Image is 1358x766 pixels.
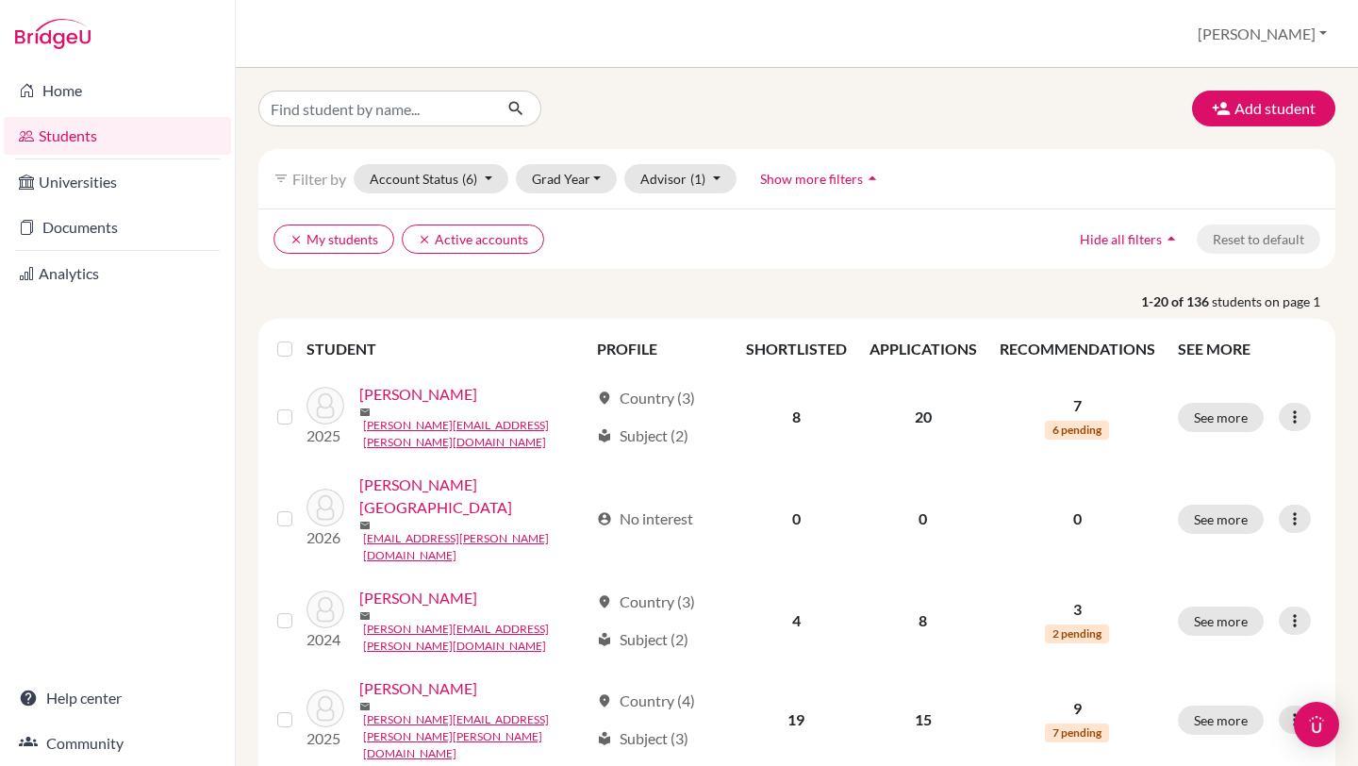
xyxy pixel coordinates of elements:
th: PROFILE [586,326,734,372]
td: 8 [735,372,858,462]
img: Aguirre, Vicky [306,591,344,628]
button: See more [1178,706,1264,735]
a: [PERSON_NAME] [359,587,477,609]
button: Account Status(6) [354,164,508,193]
p: 2026 [306,526,344,549]
a: [PERSON_NAME] [359,677,477,700]
a: Help center [4,679,231,717]
button: Hide all filtersarrow_drop_up [1064,225,1197,254]
p: 7 [1000,394,1155,417]
button: clearActive accounts [402,225,544,254]
span: location_on [597,391,612,406]
span: account_circle [597,511,612,526]
th: APPLICATIONS [858,326,988,372]
span: students on page 1 [1212,291,1335,311]
div: Country (3) [597,591,695,613]
div: Open Intercom Messenger [1294,702,1339,747]
img: Aguilar, Viena [306,489,344,526]
th: STUDENT [306,326,586,372]
th: SEE MORE [1167,326,1328,372]
td: 20 [858,372,988,462]
p: 0 [1000,508,1155,530]
a: [PERSON_NAME] [359,383,477,406]
a: Students [4,117,231,155]
span: Show more filters [760,171,863,187]
th: SHORTLISTED [735,326,858,372]
span: Hide all filters [1080,231,1162,247]
strong: 1-20 of 136 [1141,291,1212,311]
p: 2024 [306,628,344,651]
i: arrow_drop_up [863,169,882,188]
span: 7 pending [1045,724,1109,742]
p: 9 [1000,697,1155,720]
td: 0 [735,462,858,575]
span: local_library [597,428,612,443]
img: Alonzo, José [306,690,344,727]
p: 3 [1000,598,1155,621]
div: Country (3) [597,387,695,409]
button: [PERSON_NAME] [1189,16,1335,52]
span: 6 pending [1045,421,1109,440]
td: 8 [858,575,988,666]
p: 2025 [306,425,344,447]
span: (1) [690,171,705,187]
button: Add student [1192,91,1335,126]
button: See more [1178,505,1264,534]
i: clear [418,233,431,246]
i: arrow_drop_up [1162,229,1181,248]
button: Advisor(1) [624,164,737,193]
span: location_on [597,594,612,609]
span: (6) [462,171,477,187]
span: mail [359,407,371,418]
div: Country (4) [597,690,695,712]
span: Filter by [292,170,346,188]
button: Reset to default [1197,225,1320,254]
div: Subject (2) [597,425,688,447]
span: 2 pending [1045,624,1109,643]
span: mail [359,520,371,531]
button: Show more filtersarrow_drop_up [744,164,898,193]
a: Analytics [4,255,231,292]
a: [PERSON_NAME][EMAIL_ADDRESS][PERSON_NAME][PERSON_NAME][DOMAIN_NAME] [363,711,588,762]
i: clear [290,233,303,246]
div: Subject (3) [597,727,688,750]
span: mail [359,701,371,712]
a: [PERSON_NAME][GEOGRAPHIC_DATA] [359,474,588,519]
div: Subject (2) [597,628,688,651]
span: mail [359,610,371,622]
img: Aguilar, Adrian [306,387,344,425]
a: [PERSON_NAME][EMAIL_ADDRESS][PERSON_NAME][DOMAIN_NAME] [363,417,588,451]
img: Bridge-U [15,19,91,49]
a: [EMAIL_ADDRESS][PERSON_NAME][DOMAIN_NAME] [363,530,588,564]
span: location_on [597,693,612,708]
button: clearMy students [273,225,394,254]
p: 2025 [306,727,344,750]
a: [PERSON_NAME][EMAIL_ADDRESS][PERSON_NAME][DOMAIN_NAME] [363,621,588,655]
a: Documents [4,208,231,246]
a: Home [4,72,231,109]
td: 4 [735,575,858,666]
span: local_library [597,632,612,647]
div: No interest [597,508,693,530]
td: 0 [858,462,988,575]
th: RECOMMENDATIONS [988,326,1167,372]
button: See more [1178,607,1264,636]
a: Community [4,724,231,762]
button: Grad Year [516,164,618,193]
i: filter_list [273,171,289,186]
a: Universities [4,163,231,201]
span: local_library [597,731,612,746]
button: See more [1178,403,1264,432]
input: Find student by name... [258,91,492,126]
